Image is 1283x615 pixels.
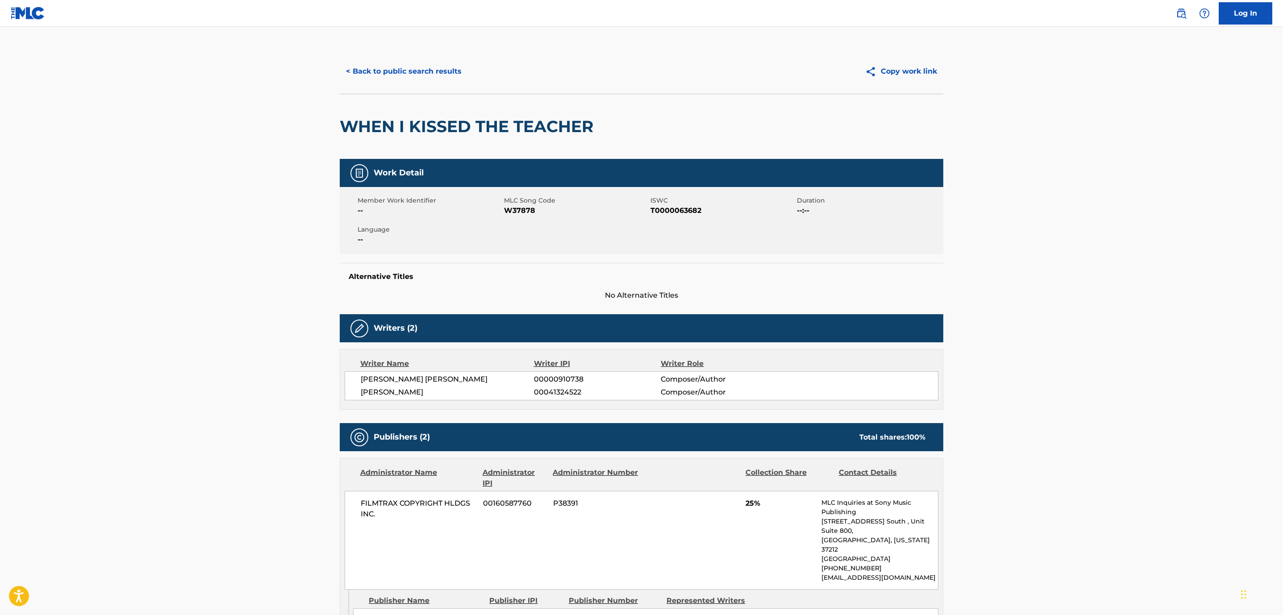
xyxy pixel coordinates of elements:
[1199,8,1210,19] img: help
[358,196,502,205] span: Member Work Identifier
[360,358,534,369] div: Writer Name
[553,498,640,509] span: P38391
[1172,4,1190,22] a: Public Search
[374,432,430,442] h5: Publishers (2)
[865,66,881,77] img: Copy work link
[534,374,661,385] span: 00000910738
[661,387,776,398] span: Composer/Author
[553,467,639,489] div: Administrator Number
[361,498,476,519] span: FILMTRAX COPYRIGHT HLDGS INC.
[361,374,534,385] span: [PERSON_NAME] [PERSON_NAME]
[839,467,925,489] div: Contact Details
[797,205,941,216] span: --:--
[340,60,468,83] button: < Back to public search results
[650,196,795,205] span: ISWC
[340,116,598,137] h2: WHEN I KISSED THE TEACHER
[354,432,365,443] img: Publishers
[907,433,925,441] span: 100 %
[349,272,934,281] h5: Alternative Titles
[534,358,661,369] div: Writer IPI
[569,595,660,606] div: Publisher Number
[483,498,546,509] span: 00160587760
[661,374,776,385] span: Composer/Author
[859,60,943,83] button: Copy work link
[821,498,938,517] p: MLC Inquiries at Sony Music Publishing
[1196,4,1213,22] div: Help
[821,554,938,564] p: [GEOGRAPHIC_DATA]
[504,196,648,205] span: MLC Song Code
[358,225,502,234] span: Language
[650,205,795,216] span: T0000063682
[797,196,941,205] span: Duration
[821,517,938,536] p: [STREET_ADDRESS] South , Unit Suite 800,
[489,595,562,606] div: Publisher IPI
[746,467,832,489] div: Collection Share
[354,323,365,334] img: Writers
[1241,581,1246,608] div: Drag
[11,7,45,20] img: MLC Logo
[534,387,661,398] span: 00041324522
[1238,572,1283,615] iframe: Chat Widget
[374,323,417,333] h5: Writers (2)
[504,205,648,216] span: W37878
[666,595,758,606] div: Represented Writers
[821,573,938,582] p: [EMAIL_ADDRESS][DOMAIN_NAME]
[483,467,546,489] div: Administrator IPI
[369,595,483,606] div: Publisher Name
[1176,8,1187,19] img: search
[746,498,815,509] span: 25%
[859,432,925,443] div: Total shares:
[821,536,938,554] p: [GEOGRAPHIC_DATA], [US_STATE] 37212
[358,205,502,216] span: --
[360,467,476,489] div: Administrator Name
[361,387,534,398] span: [PERSON_NAME]
[661,358,776,369] div: Writer Role
[358,234,502,245] span: --
[340,290,943,301] span: No Alternative Titles
[354,168,365,179] img: Work Detail
[1219,2,1272,25] a: Log In
[821,564,938,573] p: [PHONE_NUMBER]
[374,168,424,178] h5: Work Detail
